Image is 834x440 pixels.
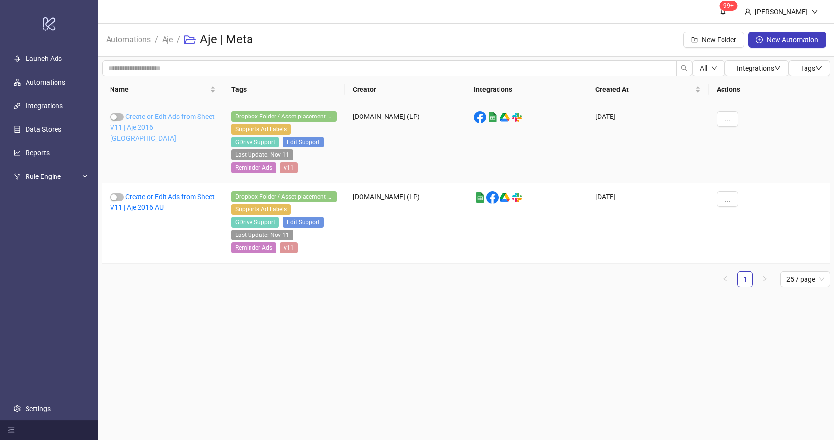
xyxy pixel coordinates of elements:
span: down [711,65,717,71]
div: [PERSON_NAME] [751,6,811,17]
button: New Automation [748,32,826,48]
span: GDrive Support [231,217,279,228]
span: Integrations [737,64,781,72]
a: Automations [104,33,153,44]
th: Created At [587,76,709,103]
span: folder-open [184,34,196,46]
li: Previous Page [718,271,733,287]
button: Integrationsdown [725,60,789,76]
li: / [177,24,180,56]
span: Last Update: Nov-11 [231,230,293,240]
span: Dropbox Folder / Asset placement detection [231,111,337,122]
button: left [718,271,733,287]
span: right [762,276,768,282]
a: Reports [26,149,50,157]
span: ... [724,115,730,123]
a: Aje [160,33,175,44]
span: Supports Ad Labels [231,124,291,135]
span: New Automation [767,36,818,44]
span: down [811,8,818,15]
span: Supports Ad Labels [231,204,291,215]
span: Reminder Ads [231,242,276,253]
span: menu-fold [8,427,15,434]
span: folder-add [691,36,698,43]
a: Create or Edit Ads from Sheet V11 | Aje 2016 AU [110,193,215,211]
span: Tags [801,64,822,72]
span: fork [14,173,21,180]
span: 25 / page [786,272,824,287]
a: 1 [738,272,752,287]
a: Data Stores [26,125,61,133]
h3: Aje | Meta [200,32,253,48]
th: Actions [709,76,830,103]
div: [DOMAIN_NAME] (LP) [345,183,466,264]
button: ... [717,111,738,127]
span: plus-circle [756,36,763,43]
a: Create or Edit Ads from Sheet V11 | Aje 2016 [GEOGRAPHIC_DATA] [110,113,215,142]
span: user [744,8,751,15]
li: / [155,24,158,56]
span: down [815,65,822,72]
span: v11 [280,162,298,173]
span: New Folder [702,36,736,44]
button: New Folder [683,32,744,48]
span: Rule Engine [26,167,80,186]
span: search [681,65,688,72]
span: Edit Support [283,217,324,228]
span: Dropbox Folder / Asset placement detection [231,191,337,202]
div: [DOMAIN_NAME] (LP) [345,103,466,183]
button: right [757,271,773,287]
span: All [700,64,707,72]
span: v11 [280,242,298,253]
button: Tagsdown [789,60,830,76]
div: [DATE] [587,183,709,264]
th: Integrations [466,76,587,103]
th: Name [102,76,223,103]
span: Edit Support [283,137,324,147]
button: Alldown [692,60,725,76]
span: Created At [595,84,693,95]
button: ... [717,191,738,207]
span: GDrive Support [231,137,279,147]
span: bell [720,8,726,15]
li: Next Page [757,271,773,287]
span: down [774,65,781,72]
a: Integrations [26,102,63,110]
span: left [723,276,728,282]
a: Automations [26,78,65,86]
sup: 1554 [720,1,738,11]
a: Settings [26,405,51,412]
div: [DATE] [587,103,709,183]
li: 1 [737,271,753,287]
span: Reminder Ads [231,162,276,173]
th: Tags [223,76,345,103]
div: Page Size [780,271,830,287]
a: Launch Ads [26,55,62,62]
span: Last Update: Nov-11 [231,149,293,160]
span: Name [110,84,208,95]
th: Creator [345,76,466,103]
span: ... [724,195,730,203]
